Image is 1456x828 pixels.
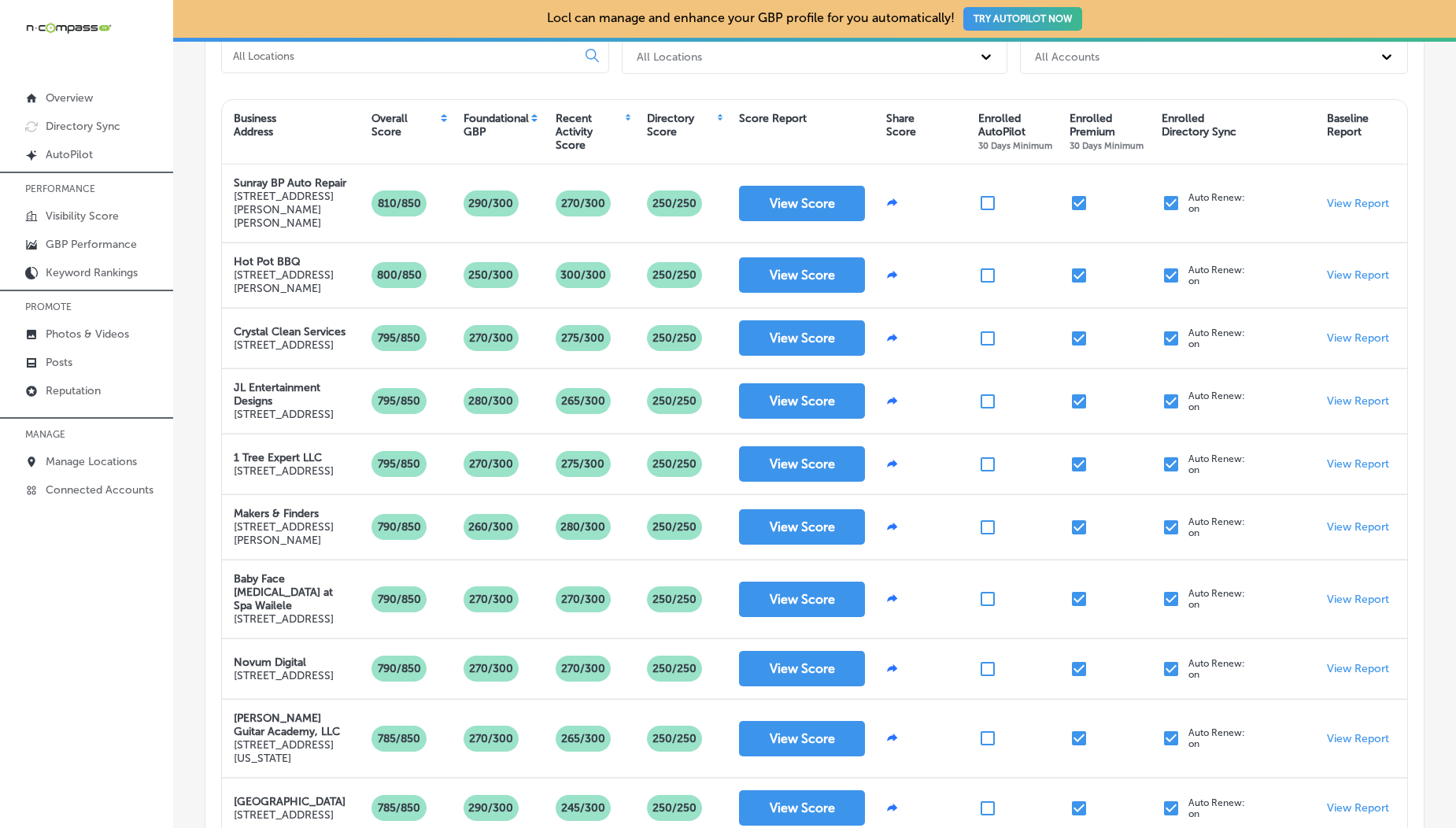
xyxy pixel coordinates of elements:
[371,112,438,139] div: Overall Score
[739,186,865,221] button: View Score
[646,325,703,351] p: 250 /250
[1188,516,1245,538] p: Auto Renew: on
[234,572,333,612] strong: Baby Face [MEDICAL_DATA] at Spa Wailele
[46,209,119,223] p: Visibility Score
[1070,140,1144,151] span: 30 Days Minimum
[46,356,72,369] p: Posts
[234,669,334,682] p: [STREET_ADDRESS]
[1327,394,1389,408] a: View Report
[371,514,427,540] p: 790/850
[1327,268,1389,282] p: View Report
[554,262,612,288] p: 300/300
[1188,727,1245,749] p: Auto Renew: on
[462,514,519,540] p: 260/300
[1188,264,1245,286] p: Auto Renew: on
[555,656,612,682] p: 270/300
[739,721,865,756] button: View Score
[234,112,276,139] div: Business Address
[234,338,346,352] p: [STREET_ADDRESS]
[1035,50,1099,63] div: All Accounts
[234,190,348,230] p: [STREET_ADDRESS][PERSON_NAME][PERSON_NAME]
[646,262,703,288] p: 250 /250
[739,320,865,356] button: View Score
[555,726,612,752] p: 265/300
[462,262,519,288] p: 250/300
[463,325,519,351] p: 270/300
[646,388,703,414] p: 250 /250
[555,190,612,216] p: 270/300
[1327,112,1369,139] div: Baseline Report
[646,586,703,612] p: 250 /250
[886,112,916,139] div: Share Score
[555,451,611,477] p: 275/300
[234,520,348,547] p: [STREET_ADDRESS][PERSON_NAME]
[1327,801,1389,815] a: View Report
[371,795,427,821] p: 785/850
[739,257,865,293] a: View Score
[646,656,703,682] p: 250 /250
[234,451,322,464] strong: 1 Tree Expert LLC
[464,112,529,139] div: Foundational GBP
[978,112,1052,152] div: Enrolled AutoPilot
[371,451,427,477] p: 795/850
[463,451,519,477] p: 270/300
[647,112,715,139] div: Directory Score
[646,726,703,752] p: 250 /250
[646,190,703,216] p: 250 /250
[963,7,1082,31] button: TRY AUTOPILOT NOW
[739,509,865,545] button: View Score
[371,325,427,351] p: 795/850
[234,325,346,338] strong: Crystal Clean Services
[371,586,427,612] p: 790/850
[739,383,865,419] button: View Score
[371,656,427,682] p: 790/850
[1327,520,1389,534] a: View Report
[554,514,612,540] p: 280/300
[462,388,519,414] p: 280/300
[555,795,612,821] p: 245/300
[371,262,428,288] p: 800/850
[556,112,623,152] div: Recent Activity Score
[1162,112,1236,139] div: Enrolled Directory Sync
[1188,797,1245,819] p: Auto Renew: on
[234,268,348,295] p: [STREET_ADDRESS][PERSON_NAME]
[1327,457,1389,471] a: View Report
[234,738,348,765] p: [STREET_ADDRESS][US_STATE]
[234,507,319,520] strong: Makers & Finders
[46,266,138,279] p: Keyword Rankings
[46,120,120,133] p: Directory Sync
[234,656,306,669] strong: Novum Digital
[463,726,519,752] p: 270/300
[1070,112,1144,152] div: Enrolled Premium
[637,50,702,63] div: All Locations
[1327,593,1389,606] a: View Report
[1188,588,1245,610] p: Auto Renew: on
[234,464,334,478] p: [STREET_ADDRESS]
[1188,658,1245,680] p: Auto Renew: on
[555,586,612,612] p: 270/300
[739,790,865,826] button: View Score
[46,455,137,468] p: Manage Locations
[234,176,346,190] strong: Sunray BP Auto Repair
[234,255,301,268] strong: Hot Pot BBQ
[234,808,346,822] p: [STREET_ADDRESS]
[371,388,427,414] p: 795/850
[234,712,340,738] strong: [PERSON_NAME] Guitar Academy, LLC
[46,483,153,497] p: Connected Accounts
[739,446,865,482] button: View Score
[555,388,612,414] p: 265/300
[739,651,865,686] button: View Score
[1327,197,1389,210] a: View Report
[1327,732,1389,745] p: View Report
[1188,453,1245,475] p: Auto Renew: on
[371,726,427,752] p: 785/850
